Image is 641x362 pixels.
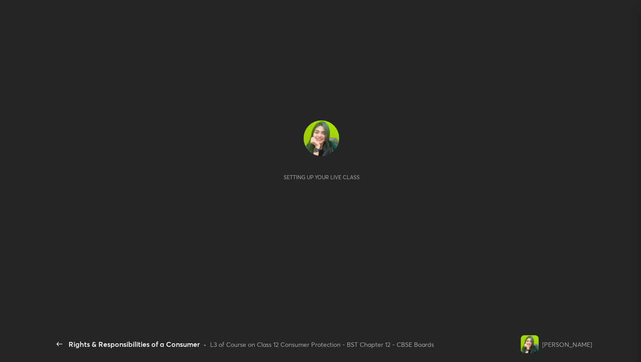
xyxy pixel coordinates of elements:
div: Rights & Responsibilities of a Consumer [69,339,200,350]
img: 34e08daa2d0c41a6af7999b2b02680a8.jpg [521,335,539,353]
div: L3 of Course on Class 12 Consumer Protection - BST Chapter 12 - CBSE Boards [210,340,434,349]
div: [PERSON_NAME] [542,340,592,349]
div: • [203,340,207,349]
img: 34e08daa2d0c41a6af7999b2b02680a8.jpg [304,120,339,156]
div: Setting up your live class [284,174,360,181]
